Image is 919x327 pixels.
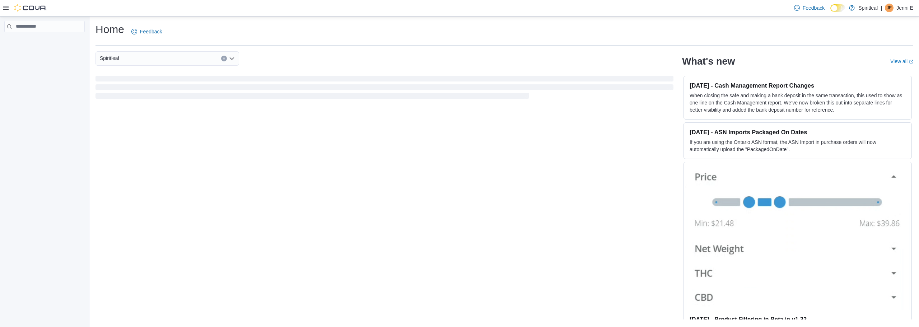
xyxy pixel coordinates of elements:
[690,139,906,153] p: If you are using the Ontario ASN format, the ASN Import in purchase orders will now automatically...
[14,4,47,11] img: Cova
[140,28,162,35] span: Feedback
[229,56,235,61] button: Open list of options
[95,77,673,100] span: Loading
[830,4,845,12] input: Dark Mode
[887,4,892,12] span: JE
[803,4,825,11] span: Feedback
[896,4,913,12] p: Jenni E
[858,4,878,12] p: Spiritleaf
[129,24,165,39] a: Feedback
[881,4,882,12] p: |
[4,34,85,51] nav: Complex example
[95,22,124,37] h1: Home
[885,4,894,12] div: Jenni E
[690,129,906,136] h3: [DATE] - ASN Imports Packaged On Dates
[890,59,913,64] a: View allExternal link
[221,56,227,61] button: Clear input
[791,1,827,15] a: Feedback
[909,60,913,64] svg: External link
[690,92,906,113] p: When closing the safe and making a bank deposit in the same transaction, this used to show as one...
[690,316,906,323] h3: [DATE] - Product Filtering in Beta in v1.32
[690,82,906,89] h3: [DATE] - Cash Management Report Changes
[100,54,119,62] span: Spiritleaf
[682,56,735,67] h2: What's new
